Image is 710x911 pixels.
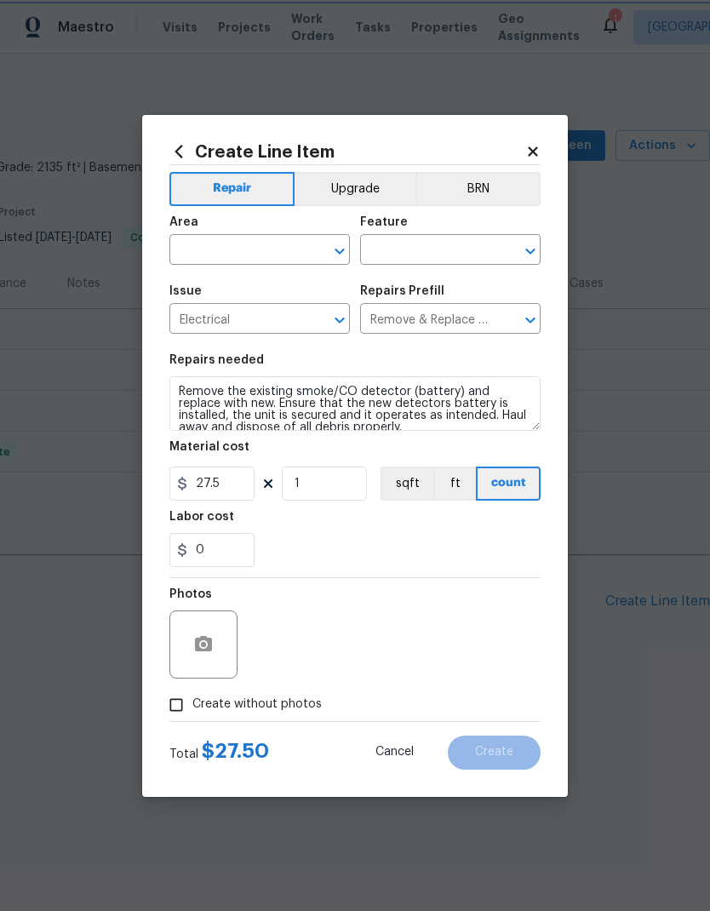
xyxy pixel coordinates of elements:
[415,172,541,206] button: BRN
[328,239,352,263] button: Open
[169,354,264,366] h5: Repairs needed
[360,216,408,228] h5: Feature
[381,467,433,501] button: sqft
[518,239,542,263] button: Open
[169,742,269,763] div: Total
[295,172,416,206] button: Upgrade
[169,376,541,431] textarea: Remove the existing smoke/CO detector (battery) and replace with new. Ensure that the new detecto...
[192,696,322,713] span: Create without photos
[169,511,234,523] h5: Labor cost
[448,736,541,770] button: Create
[475,746,513,759] span: Create
[169,441,249,453] h5: Material cost
[328,308,352,332] button: Open
[348,736,441,770] button: Cancel
[375,746,414,759] span: Cancel
[169,216,198,228] h5: Area
[169,588,212,600] h5: Photos
[169,172,295,206] button: Repair
[202,741,269,761] span: $ 27.50
[360,285,444,297] h5: Repairs Prefill
[169,142,525,161] h2: Create Line Item
[433,467,476,501] button: ft
[476,467,541,501] button: count
[169,285,202,297] h5: Issue
[518,308,542,332] button: Open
